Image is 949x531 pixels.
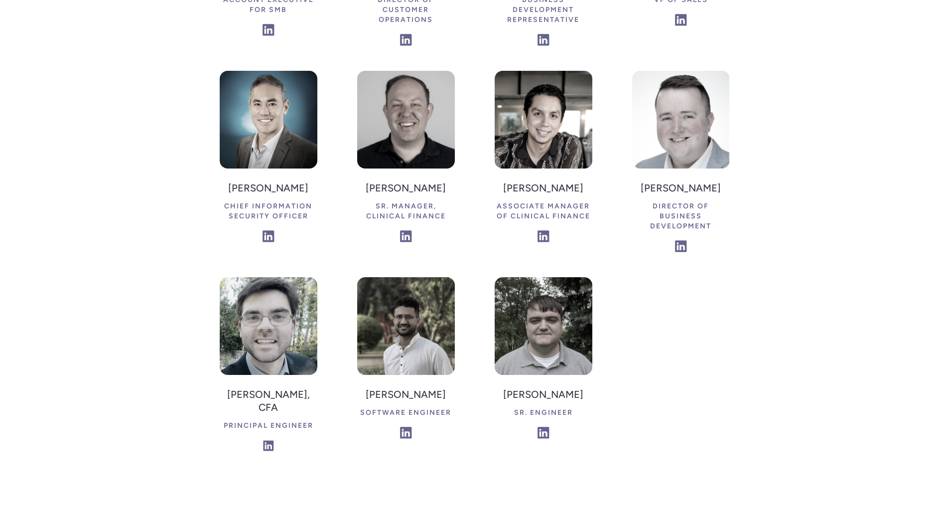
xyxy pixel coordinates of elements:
[220,385,317,417] h4: [PERSON_NAME], CFA
[503,404,583,422] div: Sr. Engineer
[503,385,583,404] h4: [PERSON_NAME]
[357,178,455,197] h4: [PERSON_NAME]
[220,71,317,247] a: [PERSON_NAME]Chief Information Security Officer
[495,197,592,225] div: Associate Manager of Clinical Finance
[220,277,317,457] a: [PERSON_NAME], CFAPrincipal Engineer
[357,197,455,225] div: Sr. Manager, Clinical Finance
[360,385,451,404] h4: [PERSON_NAME]
[632,71,730,257] a: [PERSON_NAME]Director of Business Development
[495,178,592,197] h4: [PERSON_NAME]
[360,404,451,422] div: Software Engineer
[220,197,317,225] div: Chief Information Security Officer
[632,178,730,197] h4: [PERSON_NAME]
[632,197,730,235] div: Director of Business Development
[357,71,455,247] a: [PERSON_NAME]Sr. Manager, Clinical Finance
[495,71,592,247] a: [PERSON_NAME]Associate Manager of Clinical Finance
[220,178,317,197] h4: [PERSON_NAME]
[220,417,317,435] div: Principal Engineer
[495,277,592,444] a: [PERSON_NAME]Sr. Engineer
[357,277,455,444] a: [PERSON_NAME]Software Engineer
